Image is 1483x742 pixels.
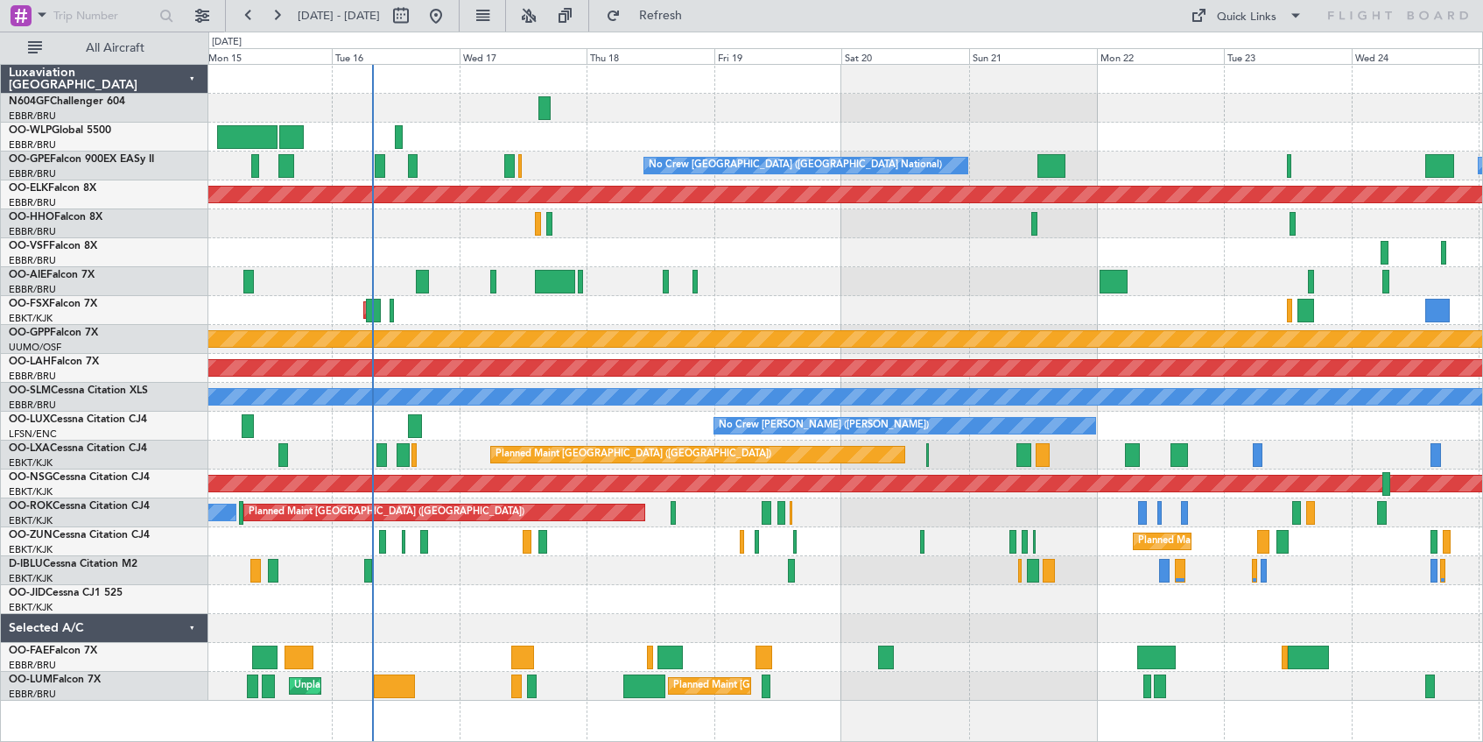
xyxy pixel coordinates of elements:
[9,601,53,614] a: EBKT/KJK
[9,312,53,325] a: EBKT/KJK
[9,212,54,223] span: OO-HHO
[587,48,714,64] div: Thu 18
[649,152,942,179] div: No Crew [GEOGRAPHIC_DATA] ([GEOGRAPHIC_DATA] National)
[9,443,147,454] a: OO-LXACessna Citation CJ4
[46,42,185,54] span: All Aircraft
[9,530,150,541] a: OO-ZUNCessna Citation CJ4
[624,10,698,22] span: Refresh
[9,443,50,454] span: OO-LXA
[332,48,460,64] div: Tue 16
[1217,9,1276,26] div: Quick Links
[249,499,524,526] div: Planned Maint [GEOGRAPHIC_DATA] ([GEOGRAPHIC_DATA])
[1097,48,1225,64] div: Mon 22
[673,673,990,699] div: Planned Maint [GEOGRAPHIC_DATA] ([GEOGRAPHIC_DATA] National)
[19,34,190,62] button: All Aircraft
[9,138,56,152] a: EBBR/BRU
[9,530,53,541] span: OO-ZUN
[9,299,49,309] span: OO-FSX
[9,559,43,569] span: D-IBLU
[9,472,150,483] a: OO-NSGCessna Citation CJ4
[9,154,154,165] a: OO-GPEFalcon 900EX EASy II
[9,588,123,598] a: OO-JIDCessna CJ1 525
[1138,528,1342,555] div: Planned Maint Kortrijk-[GEOGRAPHIC_DATA]
[9,328,50,338] span: OO-GPP
[9,96,125,107] a: N604GFChallenger 604
[9,646,97,656] a: OO-FAEFalcon 7X
[9,167,56,180] a: EBBR/BRU
[9,472,53,483] span: OO-NSG
[9,241,49,251] span: OO-VSF
[9,125,52,136] span: OO-WLP
[9,183,96,194] a: OO-ELKFalcon 8X
[9,270,95,280] a: OO-AIEFalcon 7X
[9,675,53,685] span: OO-LUM
[53,3,154,29] input: Trip Number
[9,225,56,238] a: EBBR/BRU
[9,399,56,412] a: EBBR/BRU
[9,675,101,685] a: OO-LUMFalcon 7X
[9,241,97,251] a: OO-VSFFalcon 8X
[9,501,53,512] span: OO-ROK
[9,370,56,383] a: EBBR/BRU
[9,125,111,136] a: OO-WLPGlobal 5500
[9,385,51,396] span: OO-SLM
[9,501,150,512] a: OO-ROKCessna Citation CJ4
[9,328,98,338] a: OO-GPPFalcon 7X
[9,659,56,672] a: EBBR/BRU
[969,48,1097,64] div: Sun 21
[9,299,97,309] a: OO-FSXFalcon 7X
[9,456,53,470] a: EBKT/KJK
[9,414,50,425] span: OO-LUX
[9,183,48,194] span: OO-ELK
[9,154,50,165] span: OO-GPE
[460,48,587,64] div: Wed 17
[9,514,53,527] a: EBKT/KJK
[9,559,137,569] a: D-IBLUCessna Citation M2
[298,8,380,24] span: [DATE] - [DATE]
[9,196,56,209] a: EBBR/BRU
[9,96,50,107] span: N604GF
[1224,48,1352,64] div: Tue 23
[1352,48,1479,64] div: Wed 24
[9,428,57,441] a: LFSN/ENC
[212,35,242,50] div: [DATE]
[9,212,102,223] a: OO-HHOFalcon 8X
[841,48,969,64] div: Sat 20
[598,2,703,30] button: Refresh
[9,688,56,701] a: EBBR/BRU
[9,357,51,367] span: OO-LAH
[9,414,147,425] a: OO-LUXCessna Citation CJ4
[9,283,56,296] a: EBBR/BRU
[205,48,333,64] div: Mon 15
[9,646,49,656] span: OO-FAE
[294,673,623,699] div: Unplanned Maint [GEOGRAPHIC_DATA] ([GEOGRAPHIC_DATA] National)
[714,48,842,64] div: Fri 19
[9,572,53,585] a: EBKT/KJK
[9,357,99,367] a: OO-LAHFalcon 7X
[9,254,56,267] a: EBBR/BRU
[9,543,53,556] a: EBKT/KJK
[9,385,148,396] a: OO-SLMCessna Citation XLS
[9,270,46,280] span: OO-AIE
[496,442,771,468] div: Planned Maint [GEOGRAPHIC_DATA] ([GEOGRAPHIC_DATA])
[9,341,61,354] a: UUMO/OSF
[1182,2,1311,30] button: Quick Links
[9,485,53,498] a: EBKT/KJK
[9,110,56,123] a: EBBR/BRU
[719,413,929,439] div: No Crew [PERSON_NAME] ([PERSON_NAME])
[9,588,46,598] span: OO-JID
